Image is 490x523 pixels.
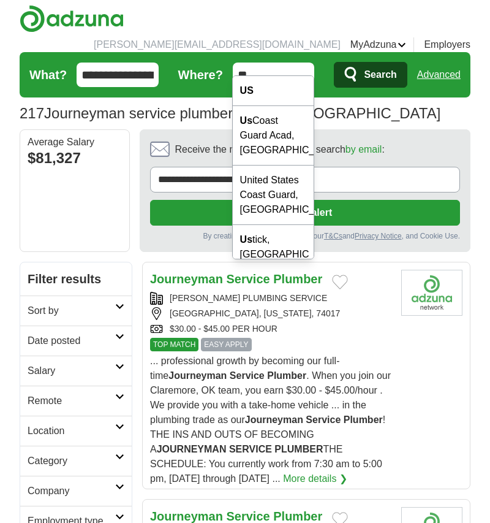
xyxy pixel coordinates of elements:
[20,416,132,446] a: Location
[417,63,461,87] a: Advanced
[233,166,314,225] div: United States Coast Guard, [GEOGRAPHIC_DATA]
[350,37,407,52] a: MyAdzuna
[168,370,227,381] strong: Journeyman
[306,414,341,425] strong: Service
[28,137,122,147] div: Average Salary
[28,334,115,348] h2: Date posted
[150,307,391,320] div: [GEOGRAPHIC_DATA], [US_STATE], 74017
[20,262,132,296] h2: Filter results
[20,446,132,476] a: Category
[150,338,198,351] span: TOP MATCH
[233,225,314,270] div: tick, [GEOGRAPHIC_DATA]
[344,414,383,425] strong: Plumber
[150,200,460,226] button: Create alert
[150,272,322,286] a: Journeyman Service Plumber
[355,232,402,240] a: Privacy Notice
[28,364,115,378] h2: Salary
[345,144,382,155] a: by email
[227,272,270,286] strong: Service
[324,232,342,240] a: T&Cs
[267,370,306,381] strong: Plumber
[150,292,391,305] div: [PERSON_NAME] PLUMBING SERVICE
[240,234,252,245] strong: Us
[28,484,115,498] h2: Company
[332,275,348,289] button: Add to favorite jobs
[28,454,115,468] h2: Category
[150,231,460,242] div: By creating an alert, you agree to our and , and Cookie Use.
[20,105,440,121] h1: Journeyman service plumber Jobs in [GEOGRAPHIC_DATA]
[28,424,115,438] h2: Location
[94,37,341,52] li: [PERSON_NAME][EMAIL_ADDRESS][DOMAIN_NAME]
[20,102,44,124] span: 217
[150,510,322,523] a: Journeyman Service Plumber
[28,394,115,408] h2: Remote
[273,510,322,523] strong: Plumber
[229,444,272,454] strong: SERVICE
[150,323,391,335] div: $30.00 - $45.00 PER HOUR
[245,414,303,425] strong: Journeyman
[273,272,322,286] strong: Plumber
[274,444,323,454] strong: PLUMBER
[283,471,347,486] a: More details ❯
[364,63,396,87] span: Search
[150,272,223,286] strong: Journeyman
[150,510,223,523] strong: Journeyman
[334,62,407,88] button: Search
[178,66,223,84] label: Where?
[20,356,132,386] a: Salary
[401,270,462,316] img: Company logo
[230,370,265,381] strong: Service
[20,296,132,326] a: Sort by
[28,147,122,169] div: $81,327
[157,444,227,454] strong: JOURNEYMAN
[201,338,251,351] span: EASY APPLY
[424,37,470,52] a: Employers
[20,476,132,506] a: Company
[240,85,254,96] strong: US
[227,510,270,523] strong: Service
[240,115,252,126] strong: Us
[233,106,314,166] div: Coast Guard Acad, [GEOGRAPHIC_DATA]
[28,303,115,318] h2: Sort by
[20,326,132,356] a: Date posted
[20,386,132,416] a: Remote
[29,66,67,84] label: What?
[20,5,124,32] img: Adzuna logo
[150,356,391,484] span: ... professional growth by becoming our full-time . When you join our Claremore, OK team, you ear...
[175,142,384,157] span: Receive the newest jobs for this search :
